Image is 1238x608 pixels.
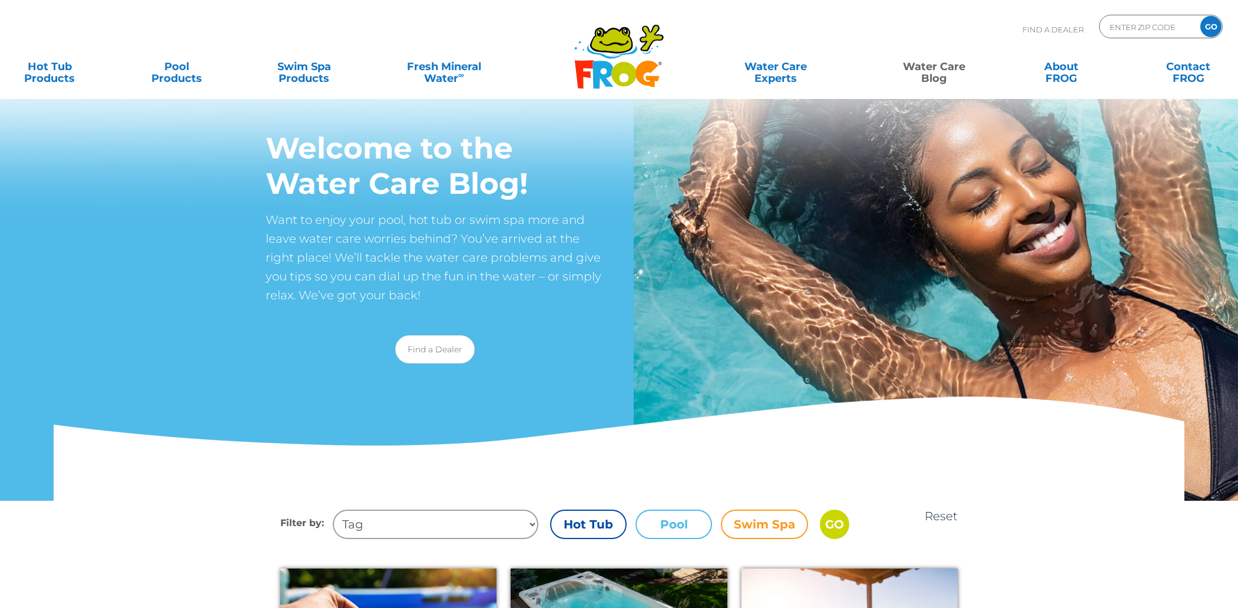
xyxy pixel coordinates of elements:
a: AboutFROG [1012,55,1111,78]
a: Swim SpaProducts [254,55,353,78]
input: GO [1200,16,1222,37]
sup: ∞ [458,70,464,80]
a: Fresh MineralWater∞ [382,55,506,78]
h4: Filter by: [280,510,333,539]
p: Find A Dealer [1022,15,1084,44]
p: Want to enjoy your pool, hot tub or swim spa more and leave water care worries behind? You’ve arr... [266,210,604,305]
a: Water CareExperts [695,55,856,78]
label: Hot Tub [550,510,627,539]
a: Find a Dealer [395,335,475,364]
a: Reset [925,509,958,523]
a: ContactFROG [1139,55,1238,78]
a: Water CareBlog [884,55,983,78]
a: PoolProducts [127,55,226,78]
label: Pool [635,510,712,539]
input: Zip Code Form [1108,18,1188,35]
label: Swim Spa [721,510,808,539]
input: GO [820,510,849,539]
